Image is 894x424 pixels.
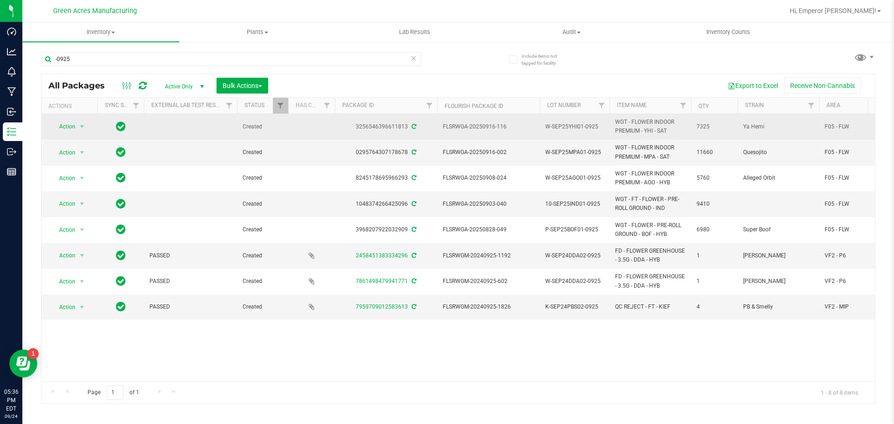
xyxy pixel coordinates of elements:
[545,148,604,157] span: W-SEP25MPA01-0925
[116,197,126,210] span: In Sync
[336,22,493,42] a: Lab Results
[9,350,37,377] iframe: Resource center
[7,167,16,176] inline-svg: Reports
[743,277,813,286] span: [PERSON_NAME]
[521,53,568,67] span: Include items not tagged for facility
[51,197,76,210] span: Action
[825,200,883,209] span: F05 - FLW
[243,200,283,209] span: Created
[7,47,16,56] inline-svg: Analytics
[615,221,685,239] span: WGT - FLOWER - PRE-ROLL GROUND - BOF - HYB
[743,225,813,234] span: Super Boof
[149,303,231,311] span: PASSED
[676,98,691,114] a: Filter
[594,98,610,114] a: Filter
[410,149,416,155] span: Sync from Compliance System
[615,195,685,213] span: WGT - FT - FLOWER - PRE-ROLL GROUND - IND
[76,301,88,314] span: select
[51,301,76,314] span: Action
[22,28,179,36] span: Inventory
[422,98,437,114] a: Filter
[51,275,76,288] span: Action
[493,22,650,42] a: Audit
[443,277,534,286] span: FLSRWGM-20240925-602
[410,303,416,310] span: Sync from Compliance System
[151,102,224,108] a: External Lab Test Result
[76,249,88,262] span: select
[697,200,732,209] span: 9410
[76,275,88,288] span: select
[51,223,76,236] span: Action
[76,223,88,236] span: select
[76,146,88,159] span: select
[116,223,126,236] span: In Sync
[356,278,408,284] a: 7861498479941771
[76,120,88,133] span: select
[743,303,813,311] span: PB & Smelly
[825,251,883,260] span: VF2 - P6
[243,148,283,157] span: Created
[697,122,732,131] span: 7325
[386,28,443,36] span: Lab Results
[547,102,581,108] a: Lot Number
[545,200,604,209] span: 10-SEP25IND01-0925
[243,251,283,260] span: Created
[825,277,883,286] span: VF2 - P6
[697,225,732,234] span: 6980
[825,225,883,234] span: F05 - FLW
[410,52,417,64] span: Clear
[333,225,439,234] div: 3968207922032909
[179,22,336,42] a: Plants
[342,102,374,108] a: Package ID
[76,172,88,185] span: select
[243,277,283,286] span: Created
[697,277,732,286] span: 1
[116,171,126,184] span: In Sync
[790,7,876,14] span: Hi, Emperor [PERSON_NAME]!
[80,385,147,400] span: Page of 1
[410,201,416,207] span: Sync from Compliance System
[222,98,237,114] a: Filter
[410,278,416,284] span: Sync from Compliance System
[333,148,439,157] div: 0295764307178678
[545,303,604,311] span: K-SEP24PBS02-0925
[545,277,604,286] span: W-SEP24DDA02-0925
[697,174,732,182] span: 5760
[4,413,18,420] p: 09/24
[698,103,709,109] a: Qty
[116,300,126,313] span: In Sync
[333,122,439,131] div: 3256546396611813
[813,385,866,399] span: 1 - 8 of 8 items
[697,251,732,260] span: 1
[545,251,604,260] span: W-SEP24DDA02-0925
[445,103,503,109] a: Flourish Package ID
[743,174,813,182] span: Alleged Orbit
[784,78,861,94] button: Receive Non-Cannabis
[116,275,126,288] span: In Sync
[443,251,534,260] span: FLSRWGM-20240925-1192
[116,146,126,159] span: In Sync
[333,174,439,182] div: 8245178695966293
[743,251,813,260] span: [PERSON_NAME]
[410,123,416,130] span: Sync from Compliance System
[410,252,416,259] span: Sync from Compliance System
[7,127,16,136] inline-svg: Inventory
[129,98,144,114] a: Filter
[48,103,94,109] div: Actions
[105,102,141,108] a: Sync Status
[7,67,16,76] inline-svg: Monitoring
[22,22,179,42] a: Inventory
[7,147,16,156] inline-svg: Outbound
[697,303,732,311] span: 4
[41,52,421,66] input: Search Package ID, Item Name, SKU, Lot or Part Number...
[273,98,288,114] a: Filter
[443,148,534,157] span: FLSRWGA-20250916-002
[410,226,416,233] span: Sync from Compliance System
[243,174,283,182] span: Created
[48,81,114,91] span: All Packages
[743,122,813,131] span: Ya Hemi
[51,120,76,133] span: Action
[244,102,264,108] a: Status
[694,28,763,36] span: Inventory Counts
